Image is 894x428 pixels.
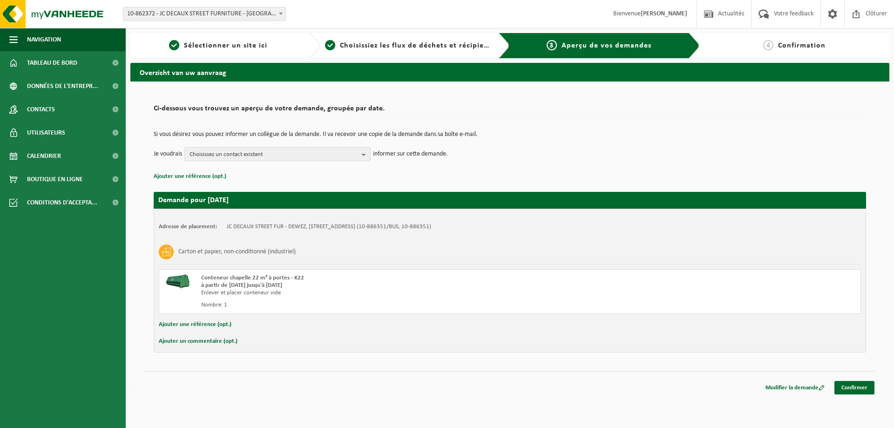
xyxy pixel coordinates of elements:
span: Confirmation [778,42,826,49]
span: Calendrier [27,144,61,168]
span: Données de l'entrepr... [27,75,98,98]
a: Confirmer [834,381,874,394]
span: 3 [547,40,557,50]
span: Boutique en ligne [27,168,83,191]
div: Nombre: 1 [201,301,547,309]
button: Ajouter une référence (opt.) [159,319,231,331]
td: JC DECAUX STREET FUR - DEWEZ, [STREET_ADDRESS] (10-886351/BUS, 10-886351) [227,223,431,231]
a: Modifier la demande [759,381,832,394]
a: 1Sélectionner un site ici [135,40,302,51]
span: Utilisateurs [27,121,65,144]
span: Conteneur chapelle 22 m³ à portes - K22 [201,275,304,281]
span: Choisissiez les flux de déchets et récipients [340,42,495,49]
strong: à partir de [DATE] jusqu'à [DATE] [201,282,282,288]
span: Conditions d'accepta... [27,191,97,214]
span: 10-862372 - JC DECAUX STREET FURNITURE - BRUXELLES [123,7,285,20]
span: Choisissez un contact existant [190,148,358,162]
span: Tableau de bord [27,51,77,75]
button: Choisissez un contact existant [184,147,371,161]
span: 4 [763,40,773,50]
span: Contacts [27,98,55,121]
span: 10-862372 - JC DECAUX STREET FURNITURE - BRUXELLES [123,7,286,21]
button: Ajouter un commentaire (opt.) [159,335,237,347]
span: 2 [325,40,335,50]
h2: Overzicht van uw aanvraag [130,63,889,81]
a: 2Choisissiez les flux de déchets et récipients [325,40,492,51]
p: informer sur cette demande. [373,147,448,161]
span: Navigation [27,28,61,51]
img: HK-XK-22-GN-00.png [164,274,192,288]
h2: Ci-dessous vous trouvez un aperçu de votre demande, groupée par date. [154,105,866,117]
span: Aperçu de vos demandes [562,42,651,49]
div: Enlever et placer conteneur vide [201,289,547,297]
p: Je voudrais [154,147,182,161]
button: Ajouter une référence (opt.) [154,170,226,183]
p: Si vous désirez vous pouvez informer un collègue de la demande. Il va recevoir une copie de la de... [154,131,866,138]
span: 1 [169,40,179,50]
h3: Carton et papier, non-conditionné (industriel) [178,245,296,259]
strong: [PERSON_NAME] [641,10,687,17]
span: Sélectionner un site ici [184,42,267,49]
strong: Adresse de placement: [159,224,217,230]
strong: Demande pour [DATE] [158,197,229,204]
